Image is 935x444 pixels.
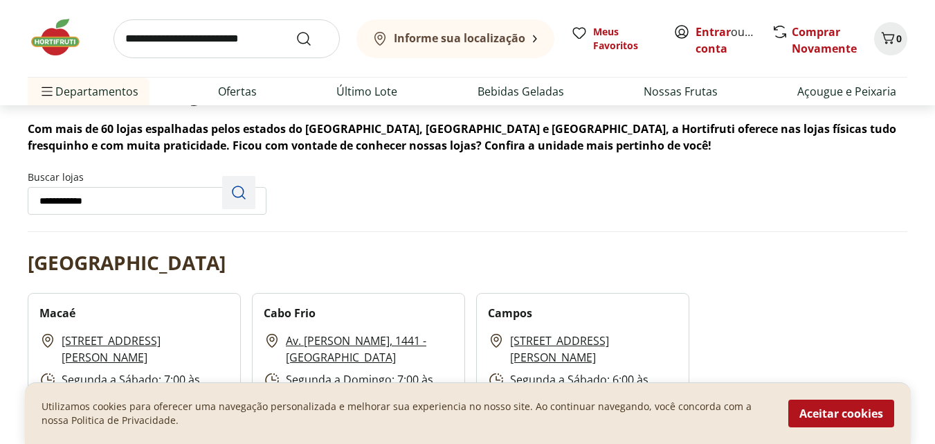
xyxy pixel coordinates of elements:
[39,305,75,321] h2: Macaé
[28,170,266,215] label: Buscar lojas
[696,24,731,39] a: Entrar
[510,332,678,366] a: [STREET_ADDRESS][PERSON_NAME]
[488,305,532,321] h2: Campos
[696,24,757,57] span: ou
[264,371,453,405] p: Segunda a Domingo: 7:00 às 22:00 / Feriado: 7:00 às 22:00
[797,83,896,100] a: Açougue e Peixaria
[39,371,229,421] p: Segunda a Sábado: 7:00 às 21:00 / [PERSON_NAME] e Feriado: 7:00 às 20:00
[896,32,902,45] span: 0
[356,19,554,58] button: Informe sua localização
[792,24,857,56] a: Comprar Novamente
[28,121,907,154] p: Com mais de 60 lojas espalhadas pelos estados do [GEOGRAPHIC_DATA], [GEOGRAPHIC_DATA] e [GEOGRAPH...
[62,332,229,366] a: [STREET_ADDRESS][PERSON_NAME]
[336,83,397,100] a: Último Lote
[39,75,138,108] span: Departamentos
[28,187,266,215] input: Buscar lojasPesquisar
[39,75,55,108] button: Menu
[874,22,907,55] button: Carrinho
[571,25,657,53] a: Meus Favoritos
[296,30,329,47] button: Submit Search
[478,83,564,100] a: Bebidas Geladas
[286,332,453,366] a: Av. [PERSON_NAME], 1441 - [GEOGRAPHIC_DATA]
[218,83,257,100] a: Ofertas
[114,19,340,58] input: search
[644,83,718,100] a: Nossas Frutas
[593,25,657,53] span: Meus Favoritos
[28,17,97,58] img: Hortifruti
[696,24,772,56] a: Criar conta
[222,176,255,209] button: Pesquisar
[28,249,226,276] h2: [GEOGRAPHIC_DATA]
[488,371,678,421] p: Segunda a Sábado: 6:00 às 22:00 / [PERSON_NAME] e Feriado: 7:00 às 20:00
[264,305,316,321] h2: Cabo Frio
[788,400,894,427] button: Aceitar cookies
[42,400,772,427] p: Utilizamos cookies para oferecer uma navegação personalizada e melhorar sua experiencia no nosso ...
[394,30,525,46] b: Informe sua localização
